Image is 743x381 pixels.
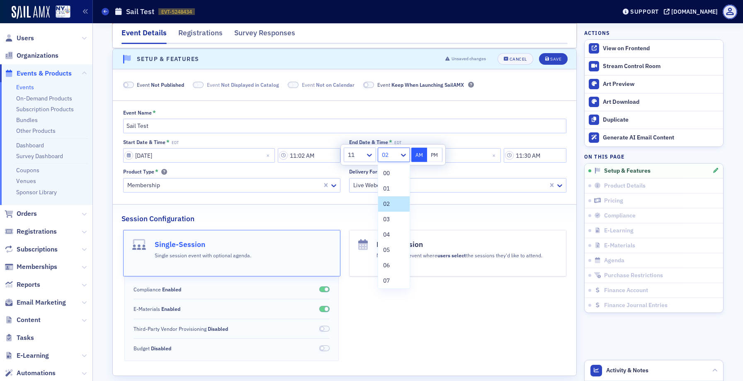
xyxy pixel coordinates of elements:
[585,93,723,111] a: Art Download
[16,95,72,102] a: On-Demand Products
[151,345,171,352] span: Disabled
[16,83,34,91] a: Events
[302,81,355,88] span: Event
[5,69,72,78] a: Events & Products
[427,148,443,162] button: PM
[604,242,635,249] span: E-Materials
[16,177,36,185] a: Venues
[376,252,542,259] p: Multi-Session event where the sessions they'd like to attend.
[5,245,58,254] a: Subscriptions
[123,82,134,88] span: Not Published
[166,139,170,145] abbr: This field is required
[603,81,719,88] div: Art Preview
[319,306,330,312] span: Enabled
[383,276,390,285] span: 07
[17,333,34,342] span: Tasks
[603,98,719,106] div: Art Download
[16,166,39,174] a: Coupons
[161,8,192,15] span: EVT-5248434
[288,82,299,88] span: Not on Calendar
[17,34,34,43] span: Users
[12,6,50,19] img: SailAMX
[5,34,34,43] a: Users
[126,7,154,17] h1: Sail Test
[207,81,279,88] span: Event
[17,280,40,289] span: Reports
[723,5,737,19] span: Profile
[377,81,464,88] span: Event
[383,215,390,224] span: 03
[5,227,57,236] a: Registrations
[5,280,40,289] a: Reports
[452,56,486,62] span: Unsaved changes
[383,169,390,178] span: 00
[603,45,719,52] div: View on Frontend
[123,230,340,276] button: Single-SessionSingle session event with optional agenda.
[5,262,57,271] a: Memberships
[585,111,723,129] button: Duplicate
[264,148,275,163] button: Close
[16,142,44,149] a: Dashboard
[16,127,56,134] a: Other Products
[606,366,648,375] span: Activity & Notes
[383,261,390,270] span: 06
[604,272,663,279] span: Purchase Restrictions
[584,29,610,37] h4: Actions
[5,209,37,218] a: Orders
[5,298,66,307] a: Email Marketing
[510,57,527,61] div: Cancel
[5,333,34,342] a: Tasks
[498,53,533,65] button: Cancel
[630,8,659,15] div: Support
[604,257,624,264] span: Agenda
[178,27,223,43] div: Registrations
[17,51,58,60] span: Organizations
[123,139,165,145] div: Start Date & Time
[437,252,466,259] b: users select
[376,239,542,250] h4: Multi-Session
[121,213,194,224] h2: Session Configuration
[389,139,392,145] abbr: This field is required
[17,351,49,360] span: E-Learning
[5,351,49,360] a: E-Learning
[504,148,566,163] input: 00:00 AM
[585,75,723,93] a: Art Preview
[603,116,719,124] div: Duplicate
[383,246,390,254] span: 05
[172,140,179,145] span: EDT
[121,27,167,44] div: Event Details
[56,5,70,18] img: SailAMX
[162,286,181,293] span: Enabled
[664,9,721,15] button: [DOMAIN_NAME]
[604,182,646,190] span: Product Details
[671,8,718,15] div: [DOMAIN_NAME]
[123,110,152,116] div: Event Name
[319,345,330,352] span: Disabled
[411,148,427,162] button: AM
[155,169,158,174] abbr: This field is required
[137,55,199,64] h4: Setup & Features
[585,40,723,57] a: View on Frontend
[151,81,184,88] span: Not Published
[17,227,57,236] span: Registrations
[17,315,41,325] span: Content
[391,81,464,88] span: Keep When Launching SailAMX
[319,326,330,332] span: Disabled
[539,53,568,65] button: Save
[604,287,648,294] span: Finance Account
[134,325,228,332] span: Third-Party Vendor Provisioning
[603,134,719,142] div: Generate AI Email Content
[383,200,390,208] span: 02
[123,169,154,175] div: Product Type
[550,57,561,61] div: Save
[349,169,387,175] div: Delivery Format
[221,81,279,88] span: Not Displayed in Catalog
[584,153,724,160] h4: On this page
[17,298,66,307] span: Email Marketing
[383,230,390,239] span: 04
[155,239,251,250] h4: Single-Session
[319,286,330,293] span: Enabled
[604,167,651,175] span: Setup & Features
[383,184,390,193] span: 01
